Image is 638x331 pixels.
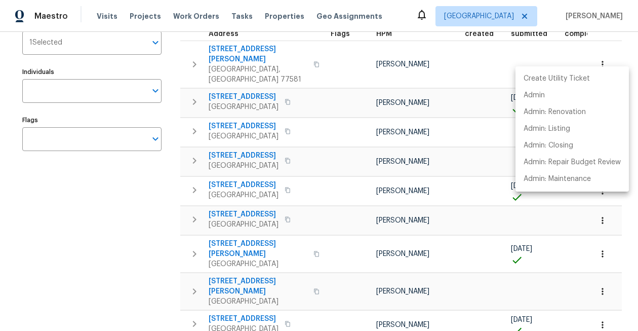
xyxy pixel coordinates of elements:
p: Admin: Repair Budget Review [524,157,621,168]
p: Admin: Closing [524,140,573,151]
p: Create Utility Ticket [524,73,590,84]
p: Admin: Listing [524,124,570,134]
p: Admin: Renovation [524,107,586,118]
p: Admin: Maintenance [524,174,591,185]
p: Admin [524,90,545,101]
